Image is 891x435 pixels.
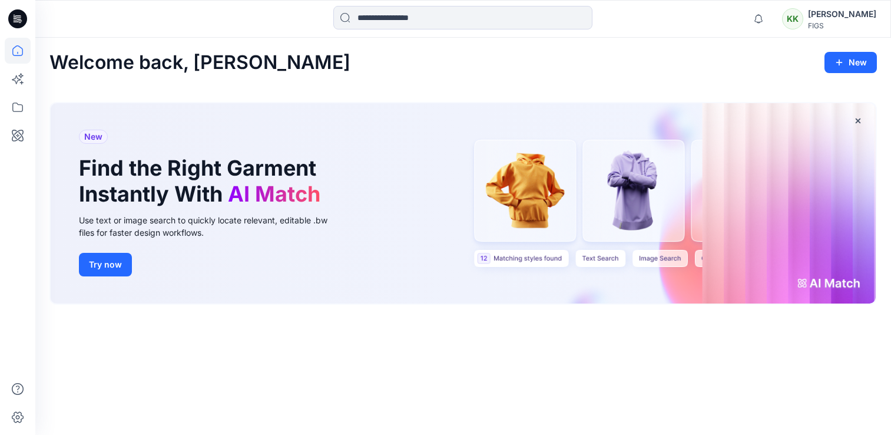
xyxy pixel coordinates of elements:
span: AI Match [228,181,320,207]
div: [PERSON_NAME] [808,7,876,21]
span: New [84,130,102,144]
button: Try now [79,253,132,276]
div: Use text or image search to quickly locate relevant, editable .bw files for faster design workflows. [79,214,344,239]
h1: Find the Right Garment Instantly With [79,156,326,206]
div: KK [782,8,803,29]
button: New [824,52,877,73]
div: FIGS [808,21,876,30]
h2: Welcome back, [PERSON_NAME] [49,52,350,74]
